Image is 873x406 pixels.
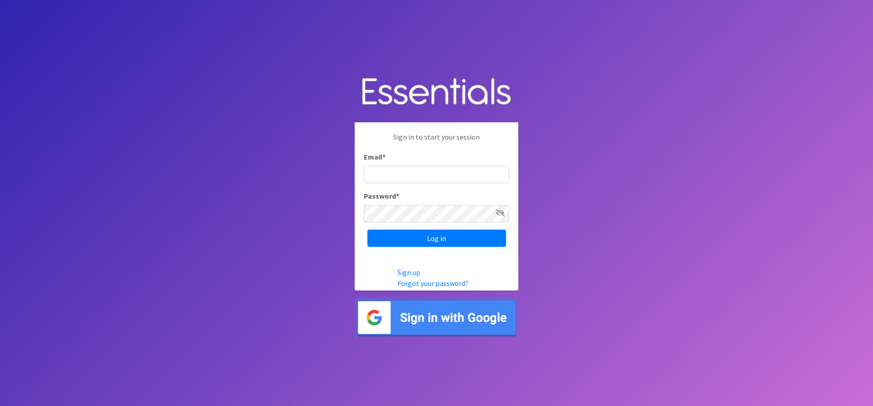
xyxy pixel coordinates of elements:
label: Email [364,151,386,162]
abbr: required [396,191,399,200]
label: Password [364,190,399,201]
input: Log in [367,230,506,247]
abbr: required [382,152,386,161]
img: Human Essentials [355,69,518,115]
p: Sign in to start your session [364,131,509,151]
img: Sign in with Google [355,298,518,337]
a: Sign up [397,268,420,277]
a: Forgot your password? [397,279,468,288]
